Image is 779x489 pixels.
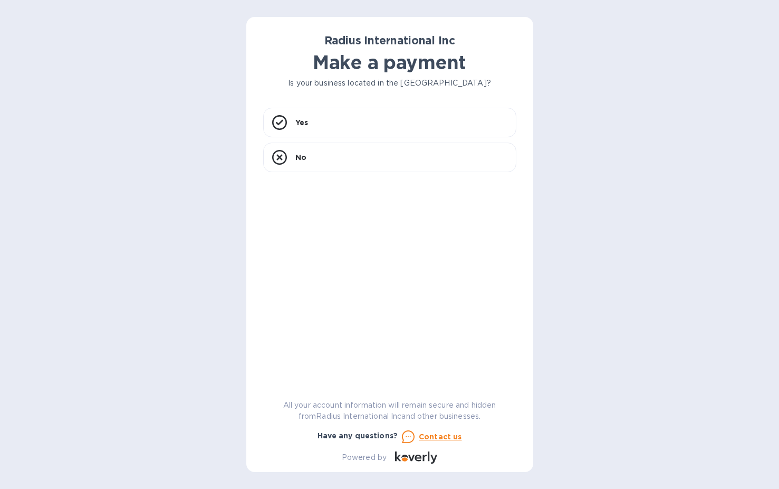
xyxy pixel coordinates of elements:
[263,400,516,422] p: All your account information will remain secure and hidden from Radius International Inc and othe...
[295,152,306,163] p: No
[263,78,516,89] p: Is your business located in the [GEOGRAPHIC_DATA]?
[342,452,387,463] p: Powered by
[295,117,308,128] p: Yes
[318,431,398,440] b: Have any questions?
[419,432,462,441] u: Contact us
[263,51,516,73] h1: Make a payment
[324,34,455,47] b: Radius International Inc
